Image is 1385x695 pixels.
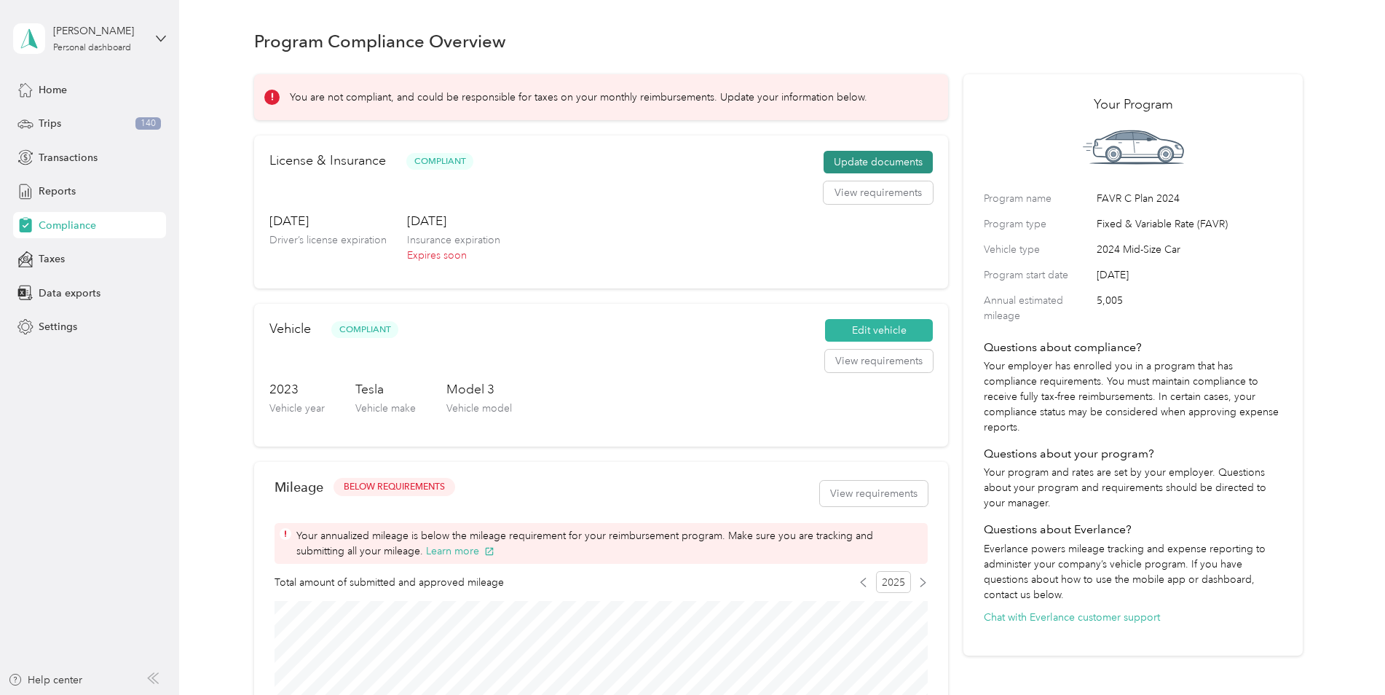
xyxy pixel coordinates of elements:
p: Driver’s license expiration [269,232,387,248]
span: 2025 [876,571,911,593]
h3: [DATE] [407,212,500,230]
label: Program type [984,216,1092,232]
h2: Your Program [984,95,1282,114]
span: Your annualized mileage is below the mileage requirement for your reimbursement program. Make sur... [296,528,923,559]
span: Trips [39,116,61,131]
span: FAVR C Plan 2024 [1097,191,1282,206]
p: Vehicle model [446,401,512,416]
h3: 2023 [269,380,325,398]
h2: Mileage [275,479,323,495]
button: Learn more [426,543,494,559]
h3: Model 3 [446,380,512,398]
p: Your employer has enrolled you in a program that has compliance requirements. You must maintain c... [984,358,1282,435]
span: Transactions [39,150,98,165]
h4: Questions about your program? [984,445,1282,463]
h2: Vehicle [269,319,311,339]
label: Annual estimated mileage [984,293,1092,323]
h4: Questions about Everlance? [984,521,1282,538]
span: 5,005 [1097,293,1282,323]
p: You are not compliant, and could be responsible for taxes on your monthly reimbursements. Update ... [290,90,867,105]
span: 2024 Mid-Size Car [1097,242,1282,257]
span: [DATE] [1097,267,1282,283]
button: View requirements [820,481,928,506]
span: Data exports [39,286,100,301]
p: Expires soon [407,248,500,263]
span: 140 [135,117,161,130]
p: Vehicle make [355,401,416,416]
button: Update documents [824,151,933,174]
h3: [DATE] [269,212,387,230]
span: Total amount of submitted and approved mileage [275,575,504,590]
span: Compliant [406,153,473,170]
span: Fixed & Variable Rate (FAVR) [1097,216,1282,232]
label: Program start date [984,267,1092,283]
button: View requirements [825,350,933,373]
span: Compliance [39,218,96,233]
h4: Questions about compliance? [984,339,1282,356]
p: Vehicle year [269,401,325,416]
h1: Program Compliance Overview [254,34,506,49]
span: Compliant [331,321,398,338]
h2: License & Insurance [269,151,386,170]
p: Insurance expiration [407,232,500,248]
span: Settings [39,319,77,334]
button: Edit vehicle [825,319,933,342]
p: Your program and rates are set by your employer. Questions about your program and requirements sh... [984,465,1282,511]
iframe: Everlance-gr Chat Button Frame [1303,613,1385,695]
div: [PERSON_NAME] [53,23,144,39]
button: Help center [8,672,82,688]
span: Home [39,82,67,98]
label: Vehicle type [984,242,1092,257]
h3: Tesla [355,380,416,398]
span: BELOW REQUIREMENTS [344,481,445,494]
button: View requirements [824,181,933,205]
div: Personal dashboard [53,44,131,52]
span: Taxes [39,251,65,267]
button: Chat with Everlance customer support [984,610,1160,625]
label: Program name [984,191,1092,206]
p: Everlance powers mileage tracking and expense reporting to administer your company’s vehicle prog... [984,541,1282,602]
span: Reports [39,184,76,199]
button: BELOW REQUIREMENTS [334,478,455,496]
